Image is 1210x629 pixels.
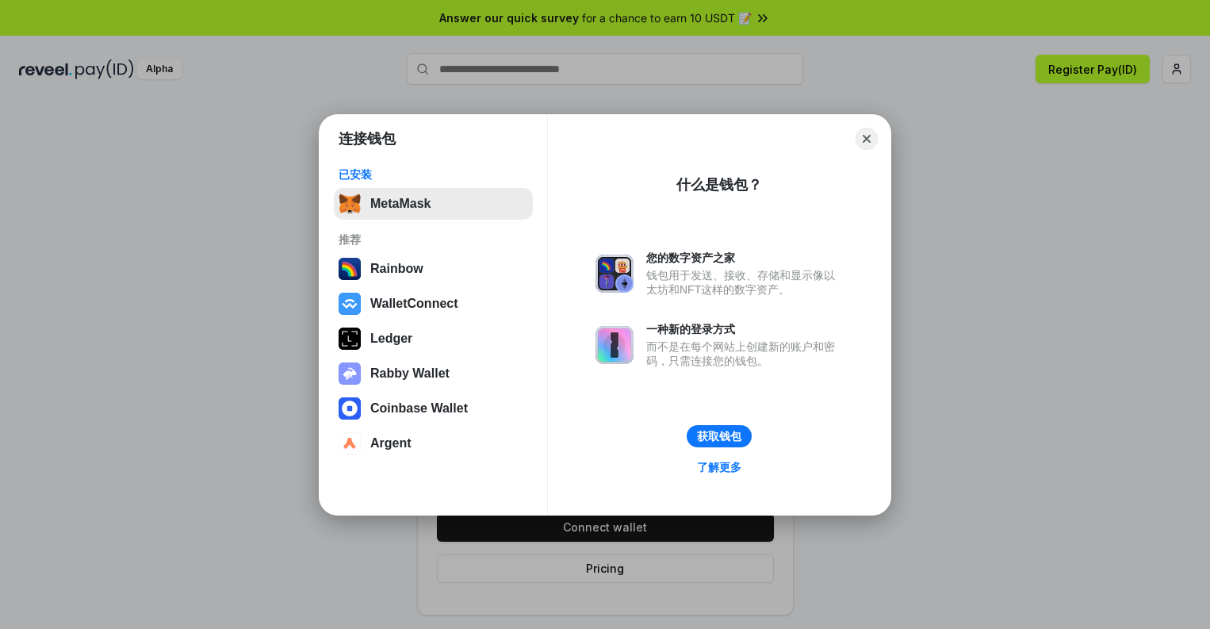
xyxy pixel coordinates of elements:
img: svg+xml,%3Csvg%20fill%3D%22none%22%20height%3D%2233%22%20viewBox%3D%220%200%2035%2033%22%20width%... [339,193,361,215]
div: Coinbase Wallet [370,401,468,416]
img: svg+xml,%3Csvg%20width%3D%2228%22%20height%3D%2228%22%20viewBox%3D%220%200%2028%2028%22%20fill%3D... [339,432,361,454]
a: 了解更多 [687,457,751,478]
img: svg+xml,%3Csvg%20xmlns%3D%22http%3A%2F%2Fwww.w3.org%2F2000%2Fsvg%22%20fill%3D%22none%22%20viewBox... [595,255,634,293]
div: 了解更多 [697,460,741,474]
div: Ledger [370,332,412,346]
img: svg+xml,%3Csvg%20xmlns%3D%22http%3A%2F%2Fwww.w3.org%2F2000%2Fsvg%22%20width%3D%2228%22%20height%3... [339,328,361,350]
div: 一种新的登录方式 [646,322,843,336]
div: Rabby Wallet [370,366,450,381]
div: 推荐 [339,232,528,247]
img: svg+xml,%3Csvg%20width%3D%22120%22%20height%3D%22120%22%20viewBox%3D%220%200%20120%20120%22%20fil... [339,258,361,280]
div: 您的数字资产之家 [646,251,843,265]
div: 而不是在每个网站上创建新的账户和密码，只需连接您的钱包。 [646,339,843,368]
div: Argent [370,436,412,451]
button: Close [856,128,878,150]
div: 什么是钱包？ [676,175,762,194]
button: MetaMask [334,188,533,220]
button: 获取钱包 [687,425,752,447]
div: 获取钱包 [697,429,741,443]
img: svg+xml,%3Csvg%20width%3D%2228%22%20height%3D%2228%22%20viewBox%3D%220%200%2028%2028%22%20fill%3D... [339,397,361,420]
div: 已安装 [339,167,528,182]
div: Rainbow [370,262,423,276]
div: MetaMask [370,197,431,211]
button: Rainbow [334,253,533,285]
button: Ledger [334,323,533,355]
button: WalletConnect [334,288,533,320]
img: svg+xml,%3Csvg%20xmlns%3D%22http%3A%2F%2Fwww.w3.org%2F2000%2Fsvg%22%20fill%3D%22none%22%20viewBox... [595,326,634,364]
img: svg+xml,%3Csvg%20xmlns%3D%22http%3A%2F%2Fwww.w3.org%2F2000%2Fsvg%22%20fill%3D%22none%22%20viewBox... [339,362,361,385]
div: 钱包用于发送、接收、存储和显示像以太坊和NFT这样的数字资产。 [646,268,843,297]
img: svg+xml,%3Csvg%20width%3D%2228%22%20height%3D%2228%22%20viewBox%3D%220%200%2028%2028%22%20fill%3D... [339,293,361,315]
div: WalletConnect [370,297,458,311]
button: Rabby Wallet [334,358,533,389]
h1: 连接钱包 [339,129,396,148]
button: Coinbase Wallet [334,393,533,424]
button: Argent [334,428,533,459]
